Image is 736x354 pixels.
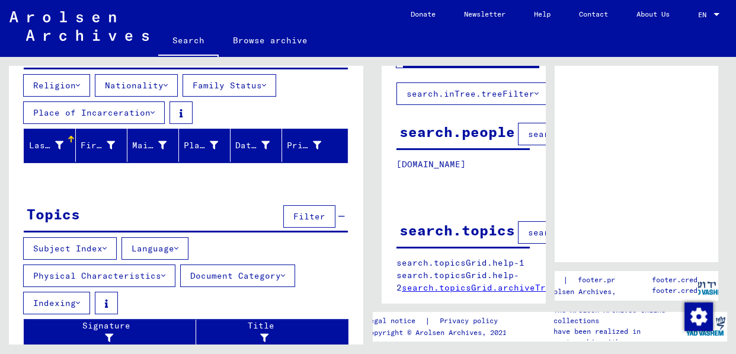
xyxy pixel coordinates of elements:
a: Search [158,26,219,57]
a: footer.privacyPolicy [568,274,675,286]
button: Religion [23,74,90,97]
span: EN [698,11,711,19]
button: search.inTree.treeFilter [396,82,549,105]
button: Family Status [183,74,276,97]
button: Indexing [23,292,90,314]
img: yv_logo.png [686,270,731,300]
p: footer.credit1 [652,275,710,285]
p: The Arolsen Archives online collections [553,305,683,326]
mat-header-cell: Maiden Name [127,129,179,162]
div: Last Name [29,136,78,155]
div: Topics [27,203,80,225]
button: Subject Index [23,237,117,260]
a: Legal notice [366,315,425,327]
div: Prisoner # [287,139,321,152]
div: | [366,315,512,327]
button: Document Category [180,264,295,287]
mat-header-cell: Place of Birth [179,129,231,162]
p: Copyright © Arolsen Archives, 2021 [366,327,512,338]
p: search.topicsGrid.help-1 search.topicsGrid.help-2 search.topicsGrid.manually. [396,257,530,294]
div: Place of Birth [184,136,233,155]
img: yv_logo.png [683,311,728,341]
div: Place of Birth [184,139,218,152]
div: Signature [29,320,187,345]
button: search.columnFilter.filter [518,221,676,244]
div: Title [201,320,325,345]
mat-header-cell: First Name [76,129,127,162]
mat-header-cell: Prisoner # [282,129,347,162]
a: Browse archive [219,26,322,55]
p: [DOMAIN_NAME] [396,158,530,171]
button: Language [121,237,188,260]
span: search.columnFilter.filter [528,227,666,238]
button: Filter [283,205,335,228]
div: search.topics [399,219,515,241]
div: Last Name [29,139,63,152]
mat-header-cell: Last Name [24,129,76,162]
div: First Name [81,136,130,155]
div: Date of Birth [235,136,284,155]
p: Copyright © Arolsen Archives, 2021 [495,286,675,297]
div: First Name [81,139,115,152]
div: Prisoner # [287,136,336,155]
div: | [495,274,675,286]
div: Signature [29,320,199,345]
img: Change consent [684,302,713,331]
p: footer.credit2 [652,285,710,296]
mat-header-cell: Date of Birth [231,129,282,162]
button: search.columnFilter.filter [518,123,676,145]
div: Title [201,320,337,345]
button: Place of Incarceration [23,101,165,124]
a: search.topicsGrid.archiveTree [402,282,556,293]
button: Nationality [95,74,178,97]
span: search.columnFilter.filter [528,129,666,139]
div: Maiden Name [132,136,181,155]
button: Physical Characteristics [23,264,175,287]
div: Date of Birth [235,139,270,152]
p: have been realized in partnership with [553,326,683,347]
span: Filter [293,211,325,222]
div: Maiden Name [132,139,167,152]
div: search.people [399,121,515,142]
img: Arolsen_neg.svg [9,11,149,41]
a: Privacy policy [430,315,512,327]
